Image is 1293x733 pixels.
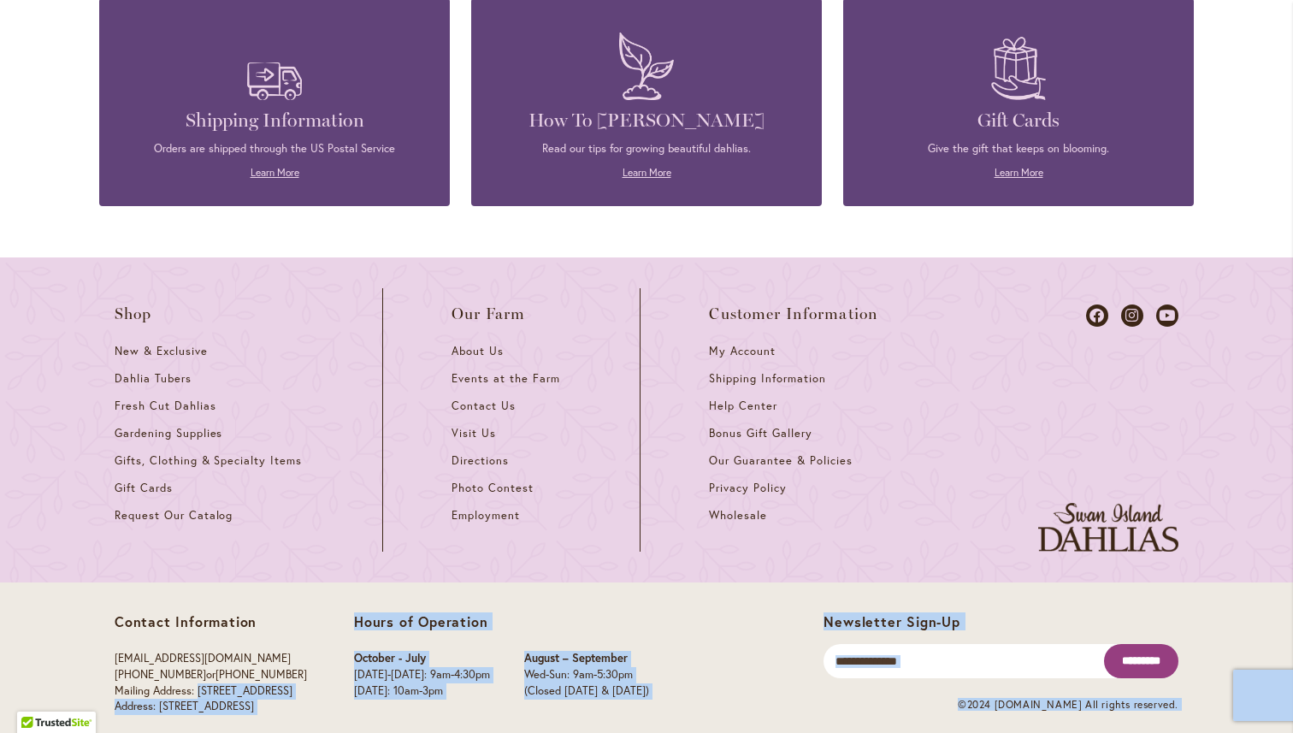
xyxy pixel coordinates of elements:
[524,651,649,667] p: August – September
[623,166,671,179] a: Learn More
[125,109,424,133] h4: Shipping Information
[452,399,516,413] span: Contact Us
[115,481,173,495] span: Gift Cards
[709,481,787,495] span: Privacy Policy
[115,399,216,413] span: Fresh Cut Dahlias
[709,305,878,322] span: Customer Information
[497,141,796,157] p: Read our tips for growing beautiful dahlias.
[115,453,302,468] span: Gifts, Clothing & Specialty Items
[497,109,796,133] h4: How To [PERSON_NAME]
[115,371,192,386] span: Dahlia Tubers
[115,651,307,714] p: or Mailing Address: [STREET_ADDRESS] Address: [STREET_ADDRESS]
[452,344,504,358] span: About Us
[452,426,496,440] span: Visit Us
[115,426,222,440] span: Gardening Supplies
[709,344,776,358] span: My Account
[709,426,812,440] span: Bonus Gift Gallery
[125,141,424,157] p: Orders are shipped through the US Postal Service
[824,612,959,630] span: Newsletter Sign-Up
[709,371,825,386] span: Shipping Information
[115,667,206,682] a: [PHONE_NUMBER]
[115,651,291,665] a: [EMAIL_ADDRESS][DOMAIN_NAME]
[1156,304,1178,327] a: Dahlias on Youtube
[452,453,509,468] span: Directions
[115,613,307,630] p: Contact Information
[354,613,649,630] p: Hours of Operation
[115,344,208,358] span: New & Exclusive
[869,109,1168,133] h4: Gift Cards
[709,399,777,413] span: Help Center
[452,371,559,386] span: Events at the Farm
[452,508,520,523] span: Employment
[115,305,152,322] span: Shop
[1086,304,1108,327] a: Dahlias on Facebook
[354,667,490,683] p: [DATE]-[DATE]: 9am-4:30pm
[869,141,1168,157] p: Give the gift that keeps on blooming.
[115,508,233,523] span: Request Our Catalog
[1121,304,1143,327] a: Dahlias on Instagram
[452,481,534,495] span: Photo Contest
[709,508,767,523] span: Wholesale
[354,651,490,667] p: October - July
[995,166,1043,179] a: Learn More
[251,166,299,179] a: Learn More
[215,667,307,682] a: [PHONE_NUMBER]
[524,667,649,683] p: Wed-Sun: 9am-5:30pm
[452,305,525,322] span: Our Farm
[709,453,852,468] span: Our Guarantee & Policies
